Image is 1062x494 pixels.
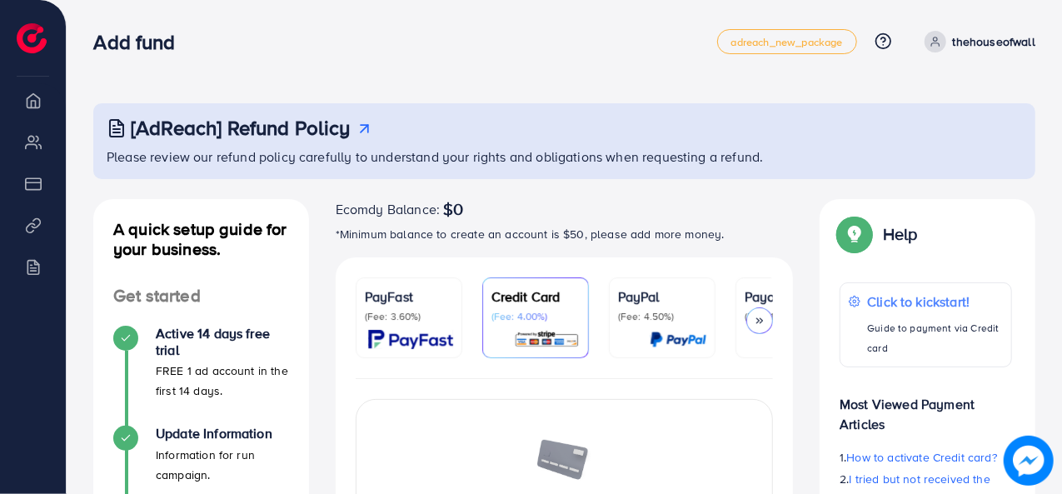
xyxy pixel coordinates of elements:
p: Click to kickstart! [867,292,1003,312]
h4: Get started [93,286,309,307]
a: adreach_new_package [717,29,857,54]
p: 1. [840,447,1012,467]
p: PayFast [365,287,453,307]
p: Credit Card [491,287,580,307]
p: (Fee: 4.50%) [618,310,706,323]
span: adreach_new_package [731,37,843,47]
p: (Fee: 1.00%) [745,310,833,323]
h3: Add fund [93,30,188,54]
p: *Minimum balance to create an account is $50, please add more money. [336,224,794,244]
span: How to activate Credit card? [847,449,997,466]
p: Most Viewed Payment Articles [840,381,1012,434]
h4: Update Information [156,426,289,442]
p: Help [883,224,918,244]
p: PayPal [618,287,706,307]
p: (Fee: 3.60%) [365,310,453,323]
h3: [AdReach] Refund Policy [131,116,351,140]
a: thehouseofwall [918,31,1035,52]
p: (Fee: 4.00%) [491,310,580,323]
img: Popup guide [840,219,870,249]
img: logo [17,23,47,53]
img: card [368,330,453,349]
p: Information for run campaign. [156,445,289,485]
li: Active 14 days free trial [93,326,309,426]
img: image [1004,436,1054,486]
p: Please review our refund policy carefully to understand your rights and obligations when requesti... [107,147,1025,167]
span: $0 [443,199,463,219]
img: card [514,330,580,349]
p: Guide to payment via Credit card [867,318,1003,358]
h4: Active 14 days free trial [156,326,289,357]
p: FREE 1 ad account in the first 14 days. [156,361,289,401]
p: Payoneer [745,287,833,307]
span: Ecomdy Balance: [336,199,440,219]
img: image [536,440,594,483]
p: thehouseofwall [953,32,1035,52]
h4: A quick setup guide for your business. [93,219,309,259]
img: card [650,330,706,349]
